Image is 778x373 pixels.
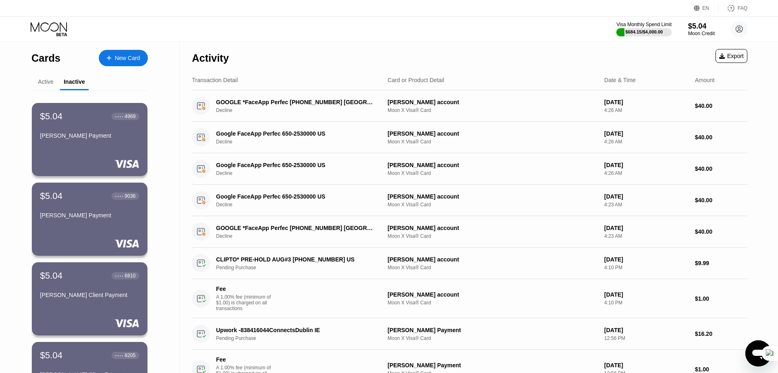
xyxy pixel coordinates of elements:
[388,170,598,176] div: Moon X Visa® Card
[115,55,140,62] div: New Card
[604,130,689,137] div: [DATE]
[604,99,689,105] div: [DATE]
[216,225,375,231] div: GOOGLE *FaceApp Perfec [PHONE_NUMBER] [GEOGRAPHIC_DATA]
[388,202,598,208] div: Moon X Visa® Card
[192,153,747,185] div: Google FaceApp Perfec 650-2530000 USDecline[PERSON_NAME] accountMoon X Visa® Card[DATE]4:26 AM$40.00
[688,22,715,31] div: $5.04
[216,335,386,341] div: Pending Purchase
[604,291,689,298] div: [DATE]
[388,77,444,83] div: Card or Product Detail
[40,292,139,298] div: [PERSON_NAME] Client Payment
[388,256,598,263] div: [PERSON_NAME] account
[192,122,747,153] div: Google FaceApp Perfec 650-2530000 USDecline[PERSON_NAME] accountMoon X Visa® Card[DATE]4:26 AM$40.00
[64,78,85,85] div: Inactive
[604,170,689,176] div: 4:26 AM
[115,115,123,118] div: ● ● ● ●
[40,132,139,139] div: [PERSON_NAME] Payment
[216,233,386,239] div: Decline
[695,331,747,337] div: $16.20
[604,265,689,270] div: 4:10 PM
[604,162,689,168] div: [DATE]
[719,4,747,12] div: FAQ
[604,233,689,239] div: 4:23 AM
[388,362,598,369] div: [PERSON_NAME] Payment
[192,77,238,83] div: Transaction Detail
[695,197,747,203] div: $40.00
[716,49,747,63] div: Export
[616,22,671,36] div: Visa Monthly Spend Limit$684.15/$4,000.00
[32,262,147,335] div: $5.04● ● ● ●6810[PERSON_NAME] Client Payment
[216,162,375,168] div: Google FaceApp Perfec 650-2530000 US
[695,295,747,302] div: $1.00
[216,327,375,333] div: Upwork -838416044ConnectsDublin IE
[216,265,386,270] div: Pending Purchase
[40,350,62,361] div: $5.04
[388,291,598,298] div: [PERSON_NAME] account
[604,335,689,341] div: 12:56 PM
[604,256,689,263] div: [DATE]
[192,216,747,248] div: GOOGLE *FaceApp Perfec [PHONE_NUMBER] [GEOGRAPHIC_DATA]Decline[PERSON_NAME] accountMoon X Visa® C...
[31,52,60,64] div: Cards
[688,22,715,36] div: $5.04Moon Credit
[695,260,747,266] div: $9.99
[40,191,62,201] div: $5.04
[616,22,671,27] div: Visa Monthly Spend Limit
[125,114,136,119] div: 4969
[38,78,54,85] div: Active
[695,165,747,172] div: $40.00
[388,225,598,231] div: [PERSON_NAME] account
[604,139,689,145] div: 4:26 AM
[216,139,386,145] div: Decline
[216,286,273,292] div: Fee
[604,107,689,113] div: 4:26 AM
[688,31,715,36] div: Moon Credit
[604,202,689,208] div: 4:23 AM
[625,29,663,34] div: $684.15 / $4,000.00
[694,4,719,12] div: EN
[99,50,148,66] div: New Card
[388,99,598,105] div: [PERSON_NAME] account
[216,202,386,208] div: Decline
[604,77,636,83] div: Date & Time
[125,273,136,279] div: 6810
[115,354,123,357] div: ● ● ● ●
[115,275,123,277] div: ● ● ● ●
[388,107,598,113] div: Moon X Visa® Card
[695,134,747,141] div: $40.00
[192,248,747,279] div: CLIPTO* PRE-HOLD AUG#3 [PHONE_NUMBER] USPending Purchase[PERSON_NAME] accountMoon X Visa® Card[DA...
[695,77,714,83] div: Amount
[115,195,123,197] div: ● ● ● ●
[388,265,598,270] div: Moon X Visa® Card
[695,103,747,109] div: $40.00
[216,256,375,263] div: CLIPTO* PRE-HOLD AUG#3 [PHONE_NUMBER] US
[216,170,386,176] div: Decline
[388,335,598,341] div: Moon X Visa® Card
[216,130,375,137] div: Google FaceApp Perfec 650-2530000 US
[216,99,375,105] div: GOOGLE *FaceApp Perfec [PHONE_NUMBER] [GEOGRAPHIC_DATA]
[388,193,598,200] div: [PERSON_NAME] account
[388,162,598,168] div: [PERSON_NAME] account
[388,300,598,306] div: Moon X Visa® Card
[125,193,136,199] div: 9036
[216,193,375,200] div: Google FaceApp Perfec 650-2530000 US
[745,340,771,366] iframe: Button to launch messaging window
[388,233,598,239] div: Moon X Visa® Card
[388,327,598,333] div: [PERSON_NAME] Payment
[40,212,139,219] div: [PERSON_NAME] Payment
[192,185,747,216] div: Google FaceApp Perfec 650-2530000 USDecline[PERSON_NAME] accountMoon X Visa® Card[DATE]4:23 AM$40.00
[32,103,147,176] div: $5.04● ● ● ●4969[PERSON_NAME] Payment
[192,52,229,64] div: Activity
[216,107,386,113] div: Decline
[604,225,689,231] div: [DATE]
[604,327,689,333] div: [DATE]
[695,366,747,373] div: $1.00
[216,294,277,311] div: A 1.00% fee (minimum of $1.00) is charged on all transactions
[738,5,747,11] div: FAQ
[40,270,62,281] div: $5.04
[388,139,598,145] div: Moon X Visa® Card
[216,356,273,363] div: Fee
[702,5,709,11] div: EN
[604,193,689,200] div: [DATE]
[604,300,689,306] div: 4:10 PM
